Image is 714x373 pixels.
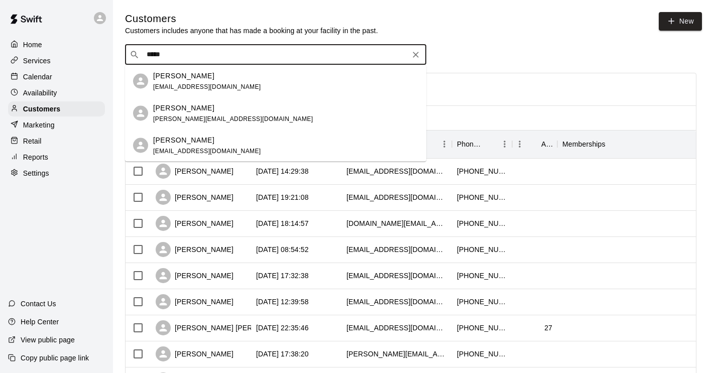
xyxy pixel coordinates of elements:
div: +14106887906 [457,297,507,307]
a: Availability [8,85,105,100]
div: Search customers by name or email [125,45,426,65]
div: 2025-08-04 12:39:58 [256,297,309,307]
p: Contact Us [21,299,56,309]
div: 72198hb@gmail.com [346,323,447,333]
p: View public page [21,335,75,345]
p: Customers [23,104,60,114]
div: 2025-08-07 08:54:52 [256,244,309,255]
a: New [659,12,702,31]
p: Home [23,40,42,50]
div: erica.bankard@maryland.gov [346,349,447,359]
div: Age [512,130,557,158]
p: [PERSON_NAME] [153,70,214,81]
div: [PERSON_NAME] [156,164,233,179]
span: [EMAIL_ADDRESS][DOMAIN_NAME] [153,147,261,154]
a: Home [8,37,105,52]
a: Retail [8,134,105,149]
p: [PERSON_NAME] [153,102,214,113]
div: Email [341,130,452,158]
p: Copy public page link [21,353,89,363]
div: 2025-08-07 18:14:57 [256,218,309,228]
a: Settings [8,166,105,181]
span: [EMAIL_ADDRESS][DOMAIN_NAME] [153,83,261,90]
div: +14436831698 [457,349,507,359]
button: Sort [483,137,497,151]
button: Menu [497,137,512,152]
div: soneil429@gmail.com [346,166,447,176]
div: sarah.love@asu.edu [346,218,447,228]
p: Customers includes anyone that has made a booking at your facility in the past. [125,26,378,36]
div: brianmcvey19@gmail.com [346,297,447,307]
p: Retail [23,136,42,146]
p: Calendar [23,72,52,82]
div: 2025-08-03 22:35:46 [256,323,309,333]
button: Sort [606,137,620,151]
h5: Customers [125,12,378,26]
div: +14438473784 [457,166,507,176]
span: [PERSON_NAME][EMAIL_ADDRESS][DOMAIN_NAME] [153,115,313,122]
div: 2025-08-11 14:29:38 [256,166,309,176]
a: Calendar [8,69,105,84]
div: +12028079377 [457,218,507,228]
div: +14436107719 [457,192,507,202]
div: [PERSON_NAME] [PERSON_NAME] [156,320,294,335]
div: [PERSON_NAME] [156,294,233,309]
button: Clear [409,48,423,62]
button: Menu [693,137,708,152]
a: Marketing [8,117,105,133]
div: Phone Number [452,130,512,158]
div: [PERSON_NAME] [156,242,233,257]
div: 27 [544,323,552,333]
button: Sort [527,137,541,151]
div: nrosa06@gmail.com [346,244,447,255]
div: [PERSON_NAME] [156,346,233,361]
div: [PERSON_NAME] [156,190,233,205]
button: Menu [437,137,452,152]
p: Availability [23,88,57,98]
a: Customers [8,101,105,116]
div: 2025-08-02 17:38:20 [256,349,309,359]
div: [PERSON_NAME] [156,268,233,283]
p: Services [23,56,51,66]
div: +16679421869 [457,271,507,281]
div: rickrasmussen33@gmail.com [346,192,447,202]
button: Menu [512,137,527,152]
div: mslunt@gmail.com [346,271,447,281]
p: Marketing [23,120,55,130]
a: Services [8,53,105,68]
div: 2025-08-04 17:32:38 [256,271,309,281]
p: Reports [23,152,48,162]
div: +14076689965 [457,244,507,255]
p: Help Center [21,317,59,327]
div: 2025-08-07 19:21:08 [256,192,309,202]
div: Martin Walls [133,106,148,121]
div: [PERSON_NAME] [156,216,233,231]
p: Settings [23,168,49,178]
div: Age [541,130,552,158]
div: Jeffrey Walls Jr [133,74,148,89]
div: Jeffrey Walls Jr [133,138,148,153]
p: [PERSON_NAME] [153,135,214,145]
div: Memberships [562,130,606,158]
div: Phone Number [457,130,483,158]
a: Reports [8,150,105,165]
div: +14102364663 [457,323,507,333]
div: Memberships [557,130,708,158]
